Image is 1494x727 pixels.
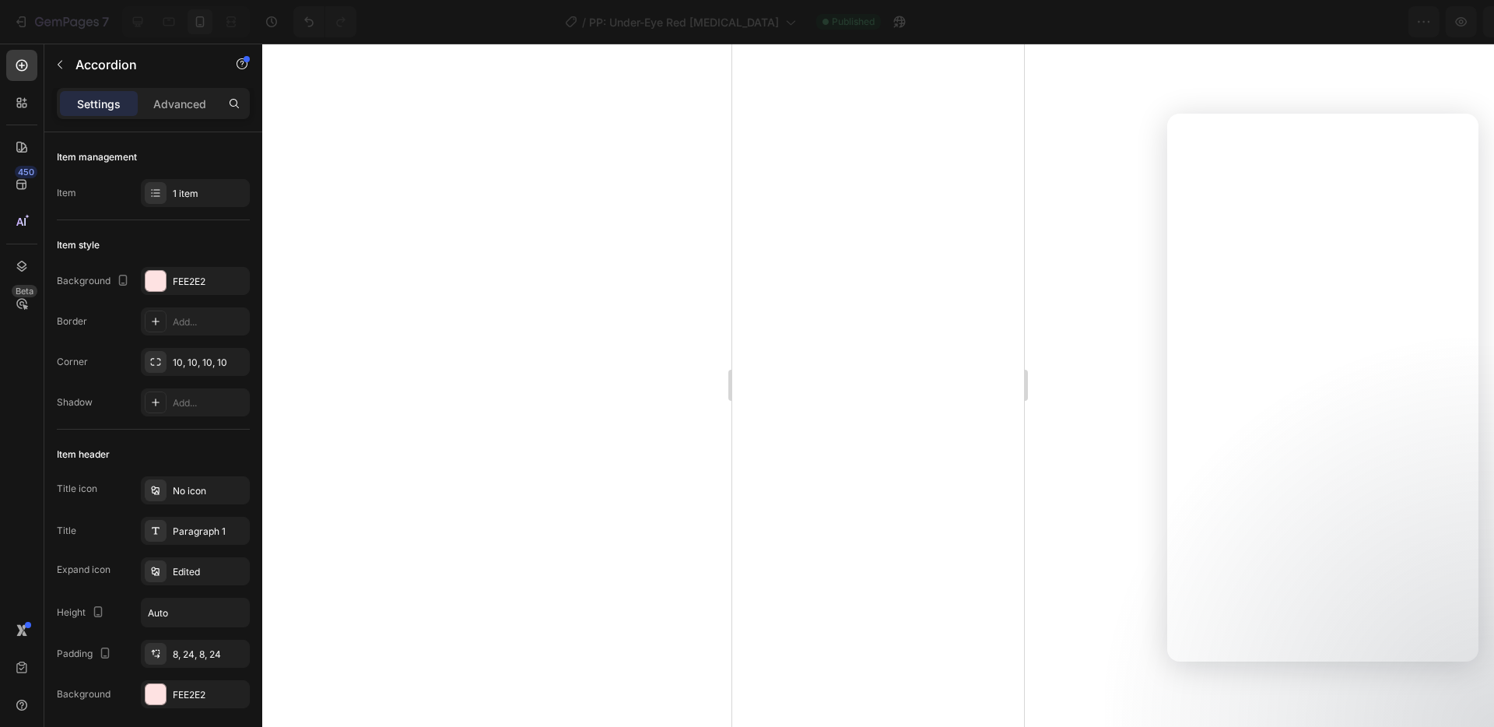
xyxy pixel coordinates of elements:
[57,314,87,328] div: Border
[57,524,76,538] div: Title
[173,565,246,579] div: Edited
[102,12,109,31] p: 7
[173,275,246,289] div: FEE2E2
[75,55,208,74] p: Accordion
[732,44,1024,727] iframe: To enrich screen reader interactions, please activate Accessibility in Grammarly extension settings
[153,96,206,112] p: Advanced
[1346,16,1372,29] span: Save
[1441,651,1478,688] iframe: To enrich screen reader interactions, please activate Accessibility in Grammarly extension settings
[57,602,107,623] div: Height
[57,355,88,369] div: Corner
[57,395,93,409] div: Shadow
[1167,114,1478,662] iframe: To enrich screen reader interactions, please activate Accessibility in Grammarly extension settings
[589,14,779,30] span: PP: Under-Eye Red [MEDICAL_DATA]
[6,6,116,37] button: 7
[173,396,246,410] div: Add...
[57,186,76,200] div: Item
[173,648,246,662] div: 8, 24, 8, 24
[57,644,114,665] div: Padding
[173,315,246,329] div: Add...
[57,150,137,164] div: Item management
[57,482,97,496] div: Title icon
[173,525,246,539] div: Paragraph 1
[173,187,246,201] div: 1 item
[77,96,121,112] p: Settings
[57,238,100,252] div: Item style
[832,15,875,29] span: Published
[142,599,249,627] input: Auto
[57,271,132,292] div: Background
[12,285,37,297] div: Beta
[1333,6,1384,37] button: Save
[582,14,586,30] span: /
[1191,14,1292,30] span: 1 product assigned
[57,687,110,701] div: Background
[1177,6,1327,37] button: 1 product assigned
[57,448,110,462] div: Item header
[15,166,37,178] div: 450
[57,563,110,577] div: Expand icon
[173,484,246,498] div: No icon
[1404,14,1443,30] div: Publish
[173,688,246,702] div: FEE2E2
[173,356,246,370] div: 10, 10, 10, 10
[1391,6,1456,37] button: Publish
[293,6,356,37] div: Undo/Redo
